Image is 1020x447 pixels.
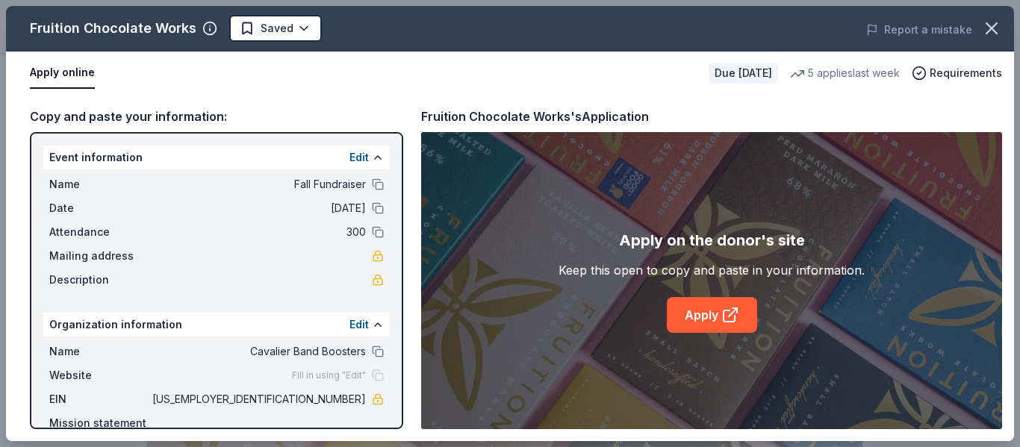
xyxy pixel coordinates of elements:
div: Fruition Chocolate Works [30,16,196,40]
div: Mission statement [49,414,384,432]
span: Fall Fundraiser [149,175,366,193]
span: Saved [261,19,293,37]
span: Mailing address [49,247,149,265]
div: Keep this open to copy and paste in your information. [559,261,865,279]
span: Name [49,343,149,360]
span: EIN [49,390,149,408]
button: Apply online [30,57,95,89]
div: Apply on the donor's site [619,228,805,252]
div: Due [DATE] [709,63,778,84]
span: [DATE] [149,199,366,217]
div: Fruition Chocolate Works's Application [421,107,649,126]
div: 5 applies last week [790,64,900,82]
div: Organization information [43,313,390,337]
button: Edit [349,316,369,334]
span: Description [49,271,149,289]
div: Copy and paste your information: [30,107,403,126]
button: Report a mistake [866,21,972,39]
a: Apply [667,297,757,333]
div: Event information [43,146,390,169]
span: Attendance [49,223,149,241]
span: Requirements [930,64,1002,82]
span: 300 [149,223,366,241]
span: Name [49,175,149,193]
button: Requirements [912,64,1002,82]
button: Edit [349,149,369,166]
span: Date [49,199,149,217]
span: [US_EMPLOYER_IDENTIFICATION_NUMBER] [149,390,366,408]
button: Saved [229,15,322,42]
span: Cavalier Band Boosters [149,343,366,360]
span: Website [49,366,149,384]
span: Fill in using "Edit" [292,369,366,381]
